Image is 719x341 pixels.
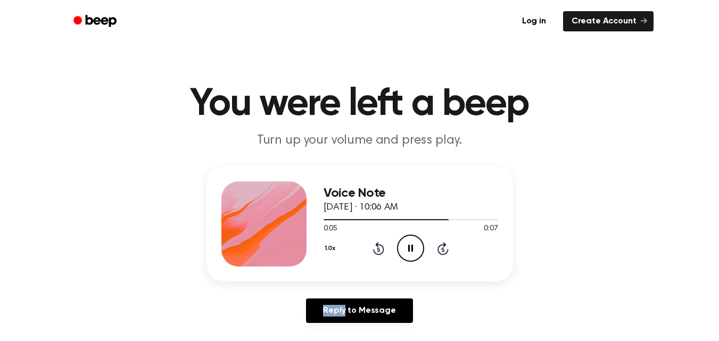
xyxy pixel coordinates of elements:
[563,11,654,31] a: Create Account
[66,11,126,32] a: Beep
[155,132,564,149] p: Turn up your volume and press play.
[324,186,498,201] h3: Voice Note
[306,298,412,323] a: Reply to Message
[511,9,557,34] a: Log in
[324,203,398,212] span: [DATE] · 10:06 AM
[484,223,498,235] span: 0:07
[324,239,340,257] button: 1.0x
[324,223,337,235] span: 0:05
[87,85,632,123] h1: You were left a beep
